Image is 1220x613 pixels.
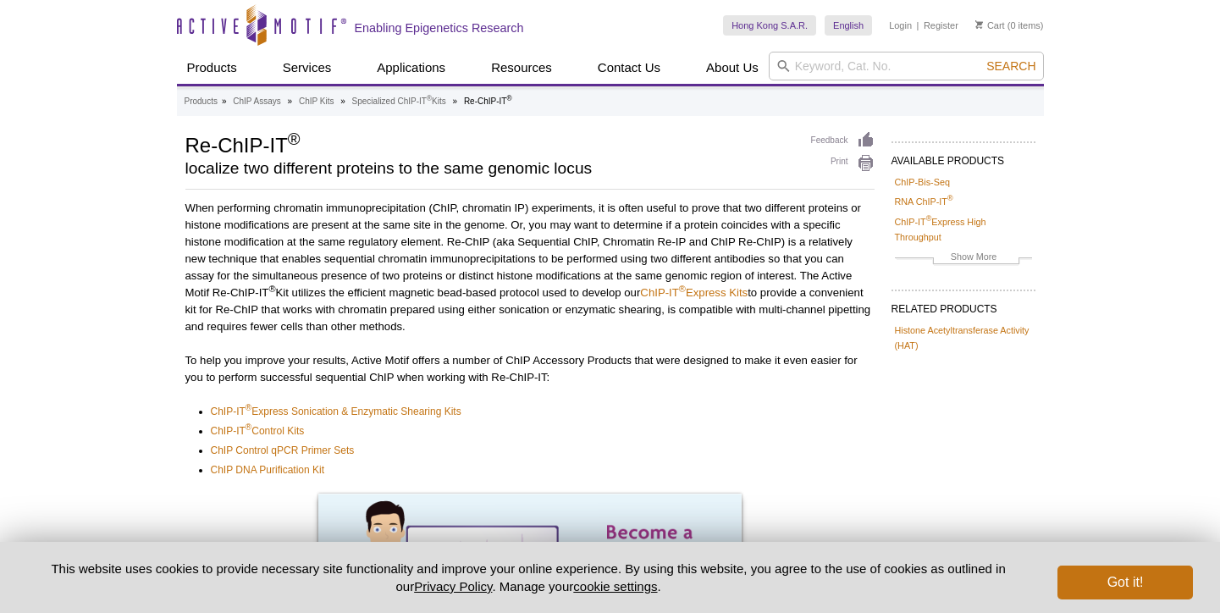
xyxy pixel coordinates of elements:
[926,214,932,223] sup: ®
[573,579,657,594] button: cookie settings
[288,130,301,148] sup: ®
[769,52,1044,80] input: Keyword, Cat. No.
[464,97,512,106] li: Re-ChIP-IT
[889,19,912,31] a: Login
[975,15,1044,36] li: (0 items)
[273,52,342,84] a: Services
[679,284,686,294] sup: ®
[367,52,455,84] a: Applications
[895,323,1032,353] a: Histone Acetyltransferase Activity (HAT)
[481,52,562,84] a: Resources
[211,442,355,459] a: ChIP Control qPCR Primer Sets
[986,59,1035,73] span: Search
[453,97,458,106] li: »
[975,20,983,29] img: Your Cart
[917,15,919,36] li: |
[414,579,492,594] a: Privacy Policy
[299,94,334,109] a: ChIP Kits
[895,174,950,190] a: ChIP-Bis-Seq
[355,20,524,36] h2: Enabling Epigenetics Research
[811,154,875,173] a: Print
[246,422,251,432] sup: ®
[811,131,875,150] a: Feedback
[723,15,816,36] a: Hong Kong S.A.R.
[185,352,875,386] p: To help you improve your results, Active Motif offers a number of ChIP Accessory Products that we...
[640,286,748,299] a: ChIP-IT®Express Kits
[211,461,325,478] a: ChIP DNA Purification Kit
[825,15,872,36] a: English
[185,161,794,176] h2: localize two different proteins to the same genomic locus
[924,19,958,31] a: Register
[981,58,1041,74] button: Search
[246,403,251,412] sup: ®
[1057,566,1193,599] button: Got it!
[895,214,1032,245] a: ChIP-IT®Express High Throughput
[222,97,227,106] li: »
[892,290,1035,320] h2: RELATED PRODUCTS
[211,403,461,420] a: ChIP-IT®Express Sonication & Enzymatic Shearing Kits
[185,94,218,109] a: Products
[895,194,953,209] a: RNA ChIP-IT®
[892,141,1035,172] h2: AVAILABLE PRODUCTS
[895,249,1032,268] a: Show More
[340,97,345,106] li: »
[588,52,671,84] a: Contact Us
[211,422,305,439] a: ChIP-IT®Control Kits
[185,200,875,335] p: When performing chromatin immunoprecipitation (ChIP, chromatin IP) experiments, it is often usefu...
[975,19,1005,31] a: Cart
[947,195,953,203] sup: ®
[696,52,769,84] a: About Us
[177,52,247,84] a: Products
[288,97,293,106] li: »
[427,94,432,102] sup: ®
[233,94,281,109] a: ChIP Assays
[268,284,275,294] sup: ®
[185,131,794,157] h1: Re-ChIP-IT
[506,94,511,102] sup: ®
[352,94,446,109] a: Specialized ChIP-IT®Kits
[27,560,1030,595] p: This website uses cookies to provide necessary site functionality and improve your online experie...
